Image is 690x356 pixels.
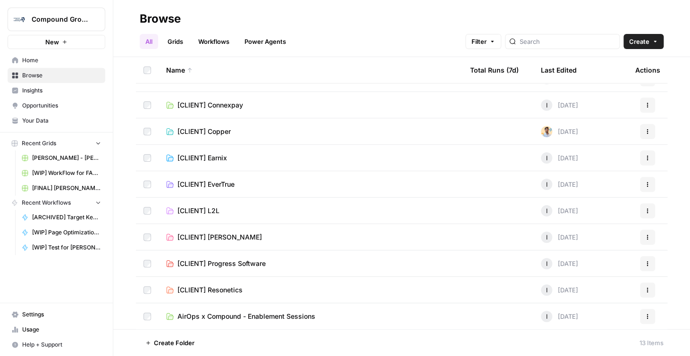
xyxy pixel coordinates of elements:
[177,127,231,136] span: [CLIENT] Copper
[635,57,660,83] div: Actions
[546,100,547,110] span: I
[546,206,547,215] span: I
[140,11,181,26] div: Browse
[140,335,200,350] button: Create Folder
[541,284,578,296] div: [DATE]
[32,169,101,177] span: [WIP] WorkFlow for FAQs Grid - TEST ONLY
[8,307,105,322] a: Settings
[8,98,105,113] a: Opportunities
[166,127,455,136] a: [CLIENT] Copper
[22,56,101,65] span: Home
[541,179,578,190] div: [DATE]
[546,153,547,163] span: I
[629,37,649,46] span: Create
[193,34,235,49] a: Workflows
[140,34,158,49] a: All
[166,232,455,242] a: [CLIENT] [PERSON_NAME]
[541,99,578,111] div: [DATE]
[239,34,292,49] a: Power Agents
[22,199,71,207] span: Recent Workflows
[471,37,487,46] span: Filter
[177,153,227,163] span: [CLIENT] Earnix
[162,34,189,49] a: Grids
[520,37,615,46] input: Search
[166,153,455,163] a: [CLIENT] Earnix
[45,37,59,47] span: New
[8,35,105,49] button: New
[17,210,105,225] a: [ARCHIVED] Target Keyword
[22,116,101,125] span: Your Data
[166,312,455,321] a: AirOps x Compound - Enablement Sessions
[17,240,105,255] a: [WIP] Test for [PERSON_NAME]
[22,340,101,349] span: Help + Support
[623,34,664,49] button: Create
[8,196,105,210] button: Recent Workflows
[177,100,243,110] span: [CLIENT] Connexpay
[22,86,101,95] span: Insights
[32,184,101,192] span: [FINAL] [PERSON_NAME] - SEO Page Optimization Deliverables
[166,206,455,215] a: [CLIENT] L2L
[8,322,105,337] a: Usage
[8,136,105,150] button: Recent Grids
[541,311,578,322] div: [DATE]
[546,232,547,242] span: I
[546,259,547,268] span: I
[8,53,105,68] a: Home
[22,71,101,80] span: Browse
[541,232,578,243] div: [DATE]
[541,126,552,137] img: lbvmmv95rfn6fxquksmlpnk8be0v
[8,337,105,352] button: Help + Support
[22,325,101,334] span: Usage
[22,139,56,148] span: Recent Grids
[17,181,105,196] a: [FINAL] [PERSON_NAME] - SEO Page Optimization Deliverables
[177,180,235,189] span: [CLIENT] EverTrue
[32,228,101,237] span: [WIP] Page Optimization for URL in Staging
[17,225,105,240] a: [WIP] Page Optimization for URL in Staging
[166,259,455,268] a: [CLIENT] Progress Software
[17,166,105,181] a: [WIP] WorkFlow for FAQs Grid - TEST ONLY
[8,68,105,83] a: Browse
[166,100,455,110] a: [CLIENT] Connexpay
[8,83,105,98] a: Insights
[541,152,578,164] div: [DATE]
[166,180,455,189] a: [CLIENT] EverTrue
[546,285,547,295] span: I
[177,232,262,242] span: [CLIENT] [PERSON_NAME]
[541,57,577,83] div: Last Edited
[32,154,101,162] span: [PERSON_NAME] - [PERSON_NAME]'s Test Grid for Deliverable
[11,11,28,28] img: Compound Growth Logo
[177,285,243,295] span: [CLIENT] Resonetics
[177,206,219,215] span: [CLIENT] L2L
[177,312,315,321] span: AirOps x Compound - Enablement Sessions
[22,101,101,110] span: Opportunities
[541,258,578,269] div: [DATE]
[640,338,664,348] div: 13 Items
[154,338,194,348] span: Create Folder
[166,57,455,83] div: Name
[8,8,105,31] button: Workspace: Compound Growth
[32,15,89,24] span: Compound Growth
[177,259,266,268] span: [CLIENT] Progress Software
[470,57,519,83] div: Total Runs (7d)
[541,126,578,137] div: [DATE]
[8,113,105,128] a: Your Data
[546,312,547,321] span: I
[22,310,101,319] span: Settings
[17,150,105,166] a: [PERSON_NAME] - [PERSON_NAME]'s Test Grid for Deliverable
[465,34,501,49] button: Filter
[166,285,455,295] a: [CLIENT] Resonetics
[32,213,101,222] span: [ARCHIVED] Target Keyword
[541,205,578,216] div: [DATE]
[546,180,547,189] span: I
[32,243,101,252] span: [WIP] Test for [PERSON_NAME]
